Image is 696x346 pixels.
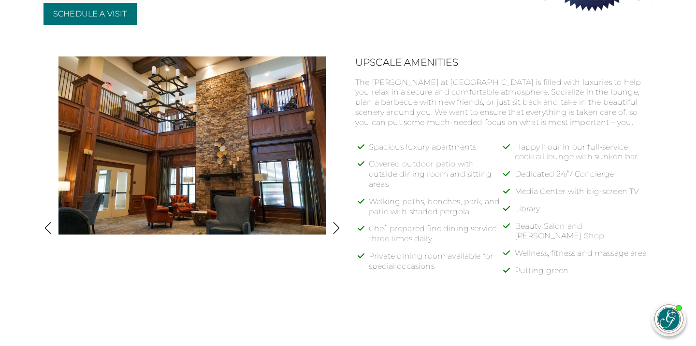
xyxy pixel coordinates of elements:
li: Walking paths, benches, park, and patio with shaded pergola [369,197,507,224]
p: The [PERSON_NAME] at [GEOGRAPHIC_DATA] is filled with luxuries to help you relax in a secure and ... [355,78,652,128]
img: avatar [655,305,683,333]
iframe: iframe [505,86,686,292]
li: Private dining room available for special occasions [369,251,507,279]
img: Show previous [42,221,55,235]
button: Show previous [42,221,55,236]
li: Chef-prepared fine dining service three times daily [369,224,507,251]
li: Covered outdoor patio with outside dining room and sitting areas [369,159,507,196]
h2: Upscale Amenities [355,56,652,68]
img: Show next [330,221,343,235]
button: Show next [330,221,343,236]
a: Schedule a Visit [43,3,137,25]
li: Spacious luxury apartments [369,142,507,160]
